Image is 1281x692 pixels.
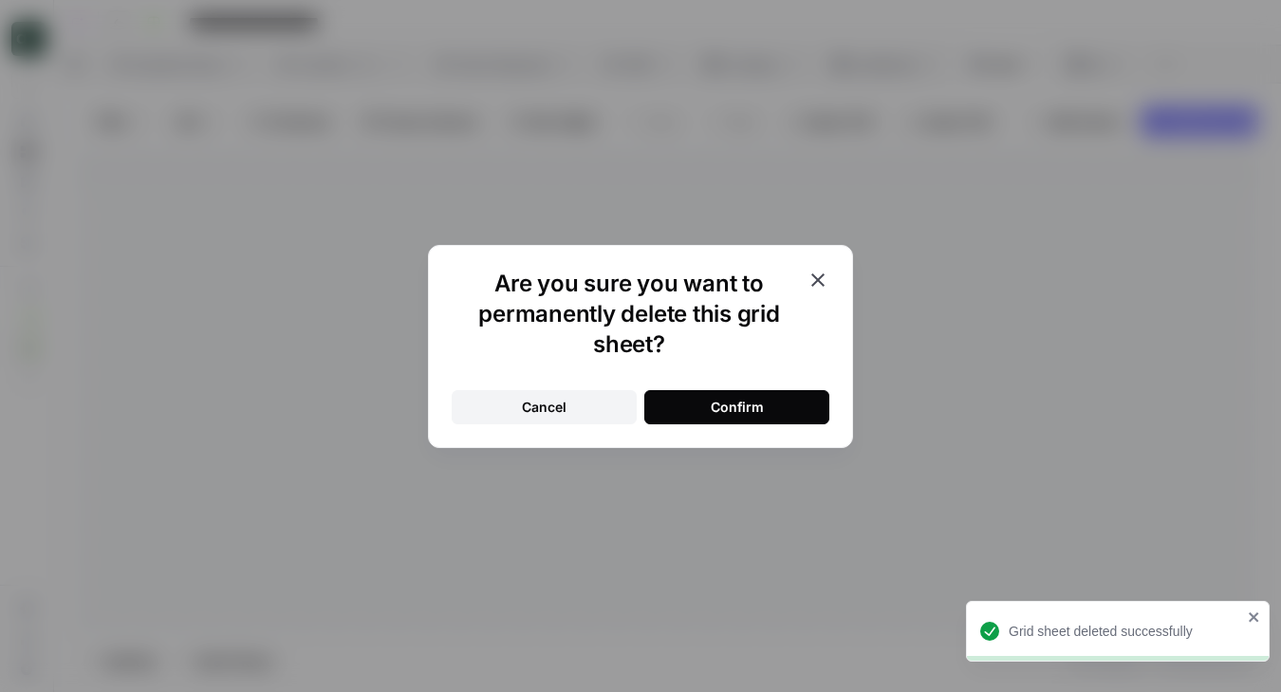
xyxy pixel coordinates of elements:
[711,398,764,417] div: Confirm
[452,269,807,360] h1: Are you sure you want to permanently delete this grid sheet?
[1009,622,1242,641] div: Grid sheet deleted successfully
[644,390,829,424] button: Confirm
[522,398,566,417] div: Cancel
[1248,609,1261,625] button: close
[452,390,637,424] button: Cancel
